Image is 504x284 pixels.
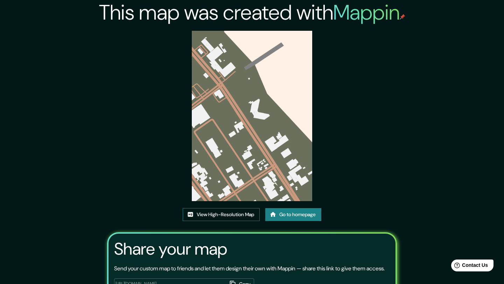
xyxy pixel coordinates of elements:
[265,208,321,221] a: Go to homepage
[192,31,312,201] img: created-map
[183,208,260,221] a: View High-Resolution Map
[114,239,227,259] h3: Share your map
[400,14,405,20] img: mappin-pin
[114,264,385,273] p: Send your custom map to friends and let them design their own with Mappin — share this link to gi...
[442,257,496,276] iframe: Help widget launcher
